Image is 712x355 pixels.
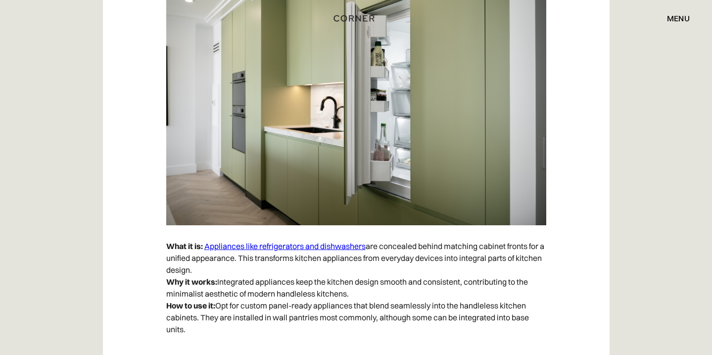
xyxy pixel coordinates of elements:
a: home [330,12,383,25]
div: menu [667,14,690,22]
div: menu [657,10,690,27]
p: are concealed behind matching cabinet fronts for a unified appearance. This transforms kitchen ap... [166,235,546,340]
strong: How to use it: [166,301,215,310]
strong: Why it works: [166,277,217,287]
a: Appliances like refrigerators and dishwashers [204,241,366,251]
strong: What it is: [166,241,203,251]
